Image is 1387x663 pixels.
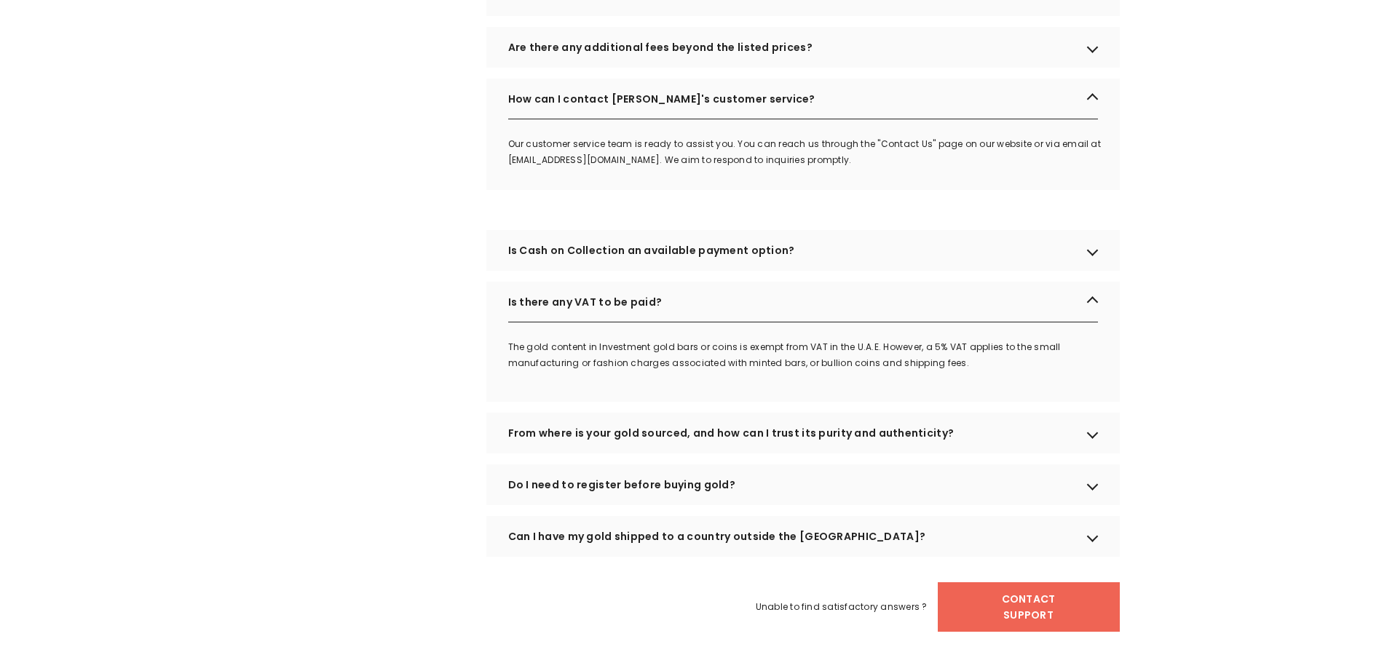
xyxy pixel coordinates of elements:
[486,282,1120,322] div: Is there any VAT to be paid?
[756,599,928,615] span: Unable to find satisfactory answers ?
[486,230,1120,271] div: Is Cash on Collection an available payment option?
[508,339,1120,371] p: The gold content in Investment gold bars or coins is exempt from VAT in the U.A.E. However, a 5% ...
[486,79,1120,119] div: How can I contact [PERSON_NAME]'s customer service?
[486,413,1120,453] div: From where is your gold sourced, and how can I trust its purity and authenticity?
[508,136,1120,168] div: Our customer service team is ready to assist you. You can reach us through the "Contact Us" page ...
[938,582,1120,632] a: Contact Support
[486,516,1120,557] div: Can I have my gold shipped to a country outside the [GEOGRAPHIC_DATA]?
[486,464,1120,505] div: Do I need to register before buying gold?
[486,27,1120,68] div: Are there any additional fees beyond the listed prices?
